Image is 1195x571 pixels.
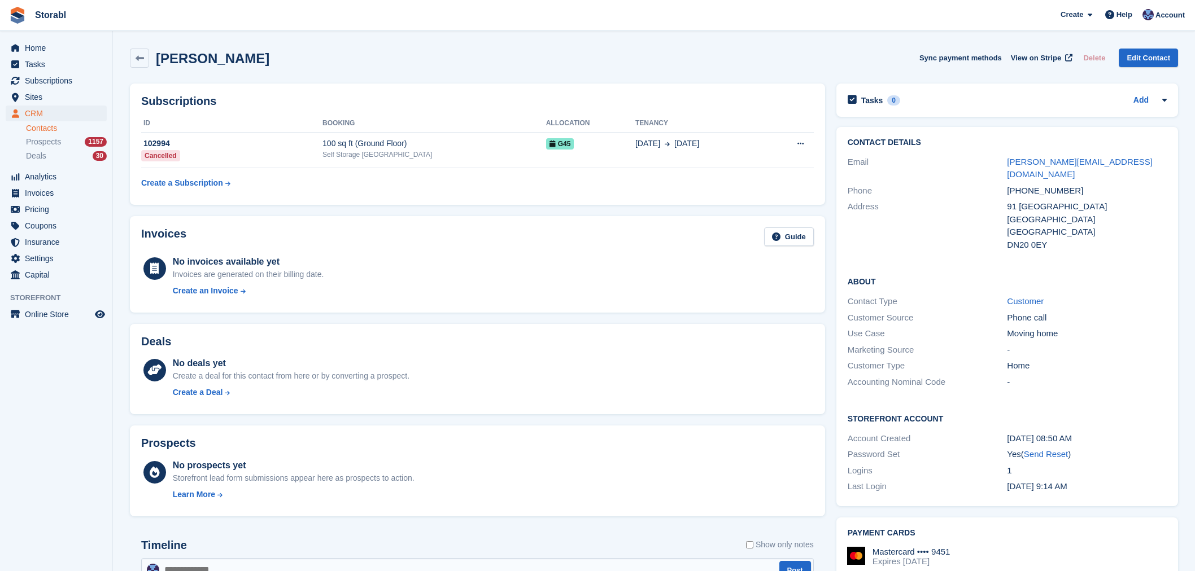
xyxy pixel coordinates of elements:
a: Prospects 1157 [26,136,107,148]
div: Invoices are generated on their billing date. [173,269,324,280]
div: No deals yet [173,357,409,370]
div: 0 [887,95,900,106]
h2: About [848,275,1167,287]
span: Help [1117,9,1132,20]
div: Marketing Source [848,344,1008,357]
a: Create a Subscription [141,173,230,194]
a: menu [6,218,107,234]
span: [DATE] [674,138,699,150]
span: Deals [26,151,46,161]
span: Sites [25,89,93,105]
span: G45 [546,138,574,150]
div: Create a Deal [173,386,223,398]
a: Create a Deal [173,386,409,398]
div: [GEOGRAPHIC_DATA] [1007,213,1167,226]
h2: [PERSON_NAME] [156,51,269,66]
a: Customer [1007,296,1044,306]
h2: Deals [141,335,171,348]
div: Create an Invoice [173,285,238,297]
div: Use Case [848,327,1008,340]
div: 1157 [85,137,107,147]
span: Storefront [10,292,112,304]
a: Contacts [26,123,107,134]
div: [GEOGRAPHIC_DATA] [1007,226,1167,239]
span: Account [1155,10,1185,21]
img: Mastercard Logo [847,547,865,565]
div: Yes [1007,448,1167,461]
span: Home [25,40,93,56]
button: Delete [1079,49,1110,67]
h2: Contact Details [848,138,1167,147]
a: menu [6,169,107,185]
span: Capital [25,267,93,283]
a: menu [6,234,107,250]
div: No invoices available yet [173,255,324,269]
div: Create a Subscription [141,177,223,189]
div: DN20 0EY [1007,239,1167,252]
div: [PHONE_NUMBER] [1007,185,1167,197]
h2: Payment cards [848,529,1167,538]
div: Address [848,200,1008,251]
span: Invoices [25,185,93,201]
div: Storefront lead form submissions appear here as prospects to action. [173,472,415,484]
div: 30 [93,151,107,161]
span: Settings [25,251,93,266]
span: Subscriptions [25,73,93,89]
a: menu [6,185,107,201]
div: Accounting Nominal Code [848,376,1008,389]
div: - [1007,376,1167,389]
div: Phone [848,185,1008,197]
h2: Subscriptions [141,95,814,108]
button: Sync payment methods [919,49,1002,67]
a: menu [6,73,107,89]
h2: Storefront Account [848,412,1167,424]
a: menu [6,251,107,266]
div: Cancelled [141,150,180,161]
a: menu [6,106,107,121]
span: Analytics [25,169,93,185]
div: Self Storage [GEOGRAPHIC_DATA] [322,150,546,160]
span: ( ) [1021,449,1071,459]
a: Create an Invoice [173,285,324,297]
a: View on Stripe [1006,49,1075,67]
div: Expires [DATE] [873,556,950,566]
span: Pricing [25,201,93,217]
a: menu [6,89,107,105]
th: Booking [322,115,546,133]
h2: Invoices [141,227,186,246]
a: menu [6,267,107,283]
span: Tasks [25,56,93,72]
div: Contact Type [848,295,1008,308]
span: Prospects [26,137,61,147]
div: 1 [1007,464,1167,477]
a: menu [6,40,107,56]
a: menu [6,201,107,217]
div: Moving home [1007,327,1167,340]
th: ID [141,115,322,133]
th: Allocation [546,115,635,133]
h2: Prospects [141,437,196,450]
span: Create [1061,9,1083,20]
div: 91 [GEOGRAPHIC_DATA] [1007,200,1167,213]
div: 100 sq ft (Ground Floor) [322,138,546,150]
div: Email [848,156,1008,181]
input: Show only notes [746,539,753,551]
th: Tenancy [635,115,765,133]
h2: Timeline [141,539,187,552]
div: Customer Type [848,359,1008,372]
a: Deals 30 [26,150,107,162]
a: Guide [764,227,814,246]
img: stora-icon-8386f47178a22dfd0bd8f6a31ec36ba5ce8667c1dd55bd0f319d3a0aa187defe.svg [9,7,26,24]
div: - [1007,344,1167,357]
time: 2025-08-22 08:14:21 UTC [1007,481,1067,491]
a: menu [6,306,107,322]
div: Learn More [173,489,215,500]
div: 102994 [141,138,322,150]
h2: Tasks [861,95,883,106]
div: Home [1007,359,1167,372]
a: Edit Contact [1119,49,1178,67]
span: View on Stripe [1011,52,1061,64]
div: [DATE] 08:50 AM [1007,432,1167,445]
div: Password Set [848,448,1008,461]
div: Phone call [1007,311,1167,324]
